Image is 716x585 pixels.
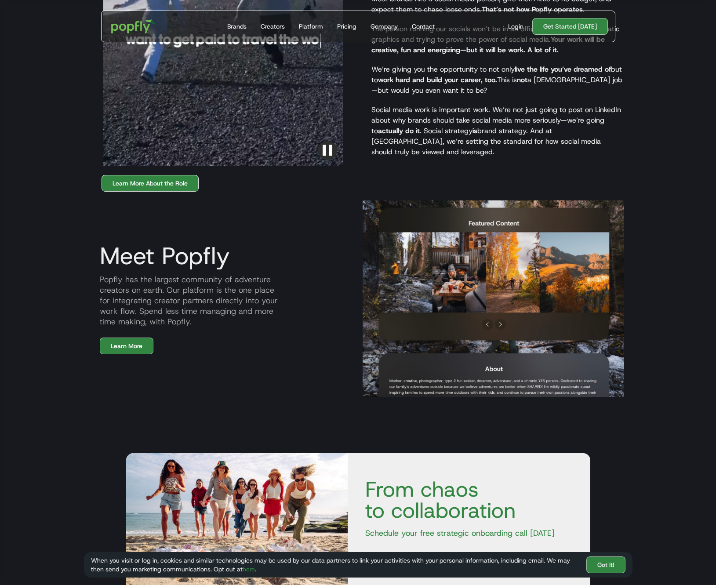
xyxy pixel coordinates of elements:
a: Login [505,22,527,31]
a: here [243,565,255,573]
a: Contact [408,11,438,42]
p: Social media work is important work. We’re not just going to post on LinkedIn about why brands sh... [371,105,624,157]
a: Learn More [100,338,153,354]
h4: From chaos to collaboration [358,479,580,521]
strong: actually do it [378,126,420,135]
div: Platform [299,22,323,31]
a: Company [367,11,401,42]
a: Creators [257,11,288,42]
a: Brands [224,11,250,42]
div: Popfly has the largest community of adventure creators on earth. Our platform is the one place fo... [93,274,354,327]
a: Learn More About the Role [102,175,199,192]
p: We’re giving you the opportunity to not only but to This is a [DEMOGRAPHIC_DATA] job—but would yo... [371,64,624,96]
img: Pause video [318,141,337,160]
strong: Your work will be creative, fun and energizing—but it will be work. A lot of it. [371,35,605,55]
a: home [105,13,162,40]
a: Got It! [586,556,625,573]
strong: That’s not how Popfly operates. [482,5,585,14]
div: Contact [412,22,435,31]
div: Brands [227,22,247,31]
div: Creators [261,22,285,31]
strong: work hard and build your career, too. [378,75,497,84]
a: Pricing [334,11,360,42]
h1: Meet Popfly [93,243,230,269]
strong: is [472,126,477,135]
strong: live the life you’ve dreamed of [515,65,611,74]
strong: not [517,75,527,84]
a: Platform [295,11,327,42]
div: Login [508,22,523,31]
div: Pricing [337,22,356,31]
p: Schedule your free strategic onboarding call [DATE] [358,528,580,538]
a: Get Started [DATE] [532,18,608,35]
div: When you visit or log in, cookies and similar technologies may be used by our data partners to li... [91,556,579,574]
div: Company [371,22,398,31]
